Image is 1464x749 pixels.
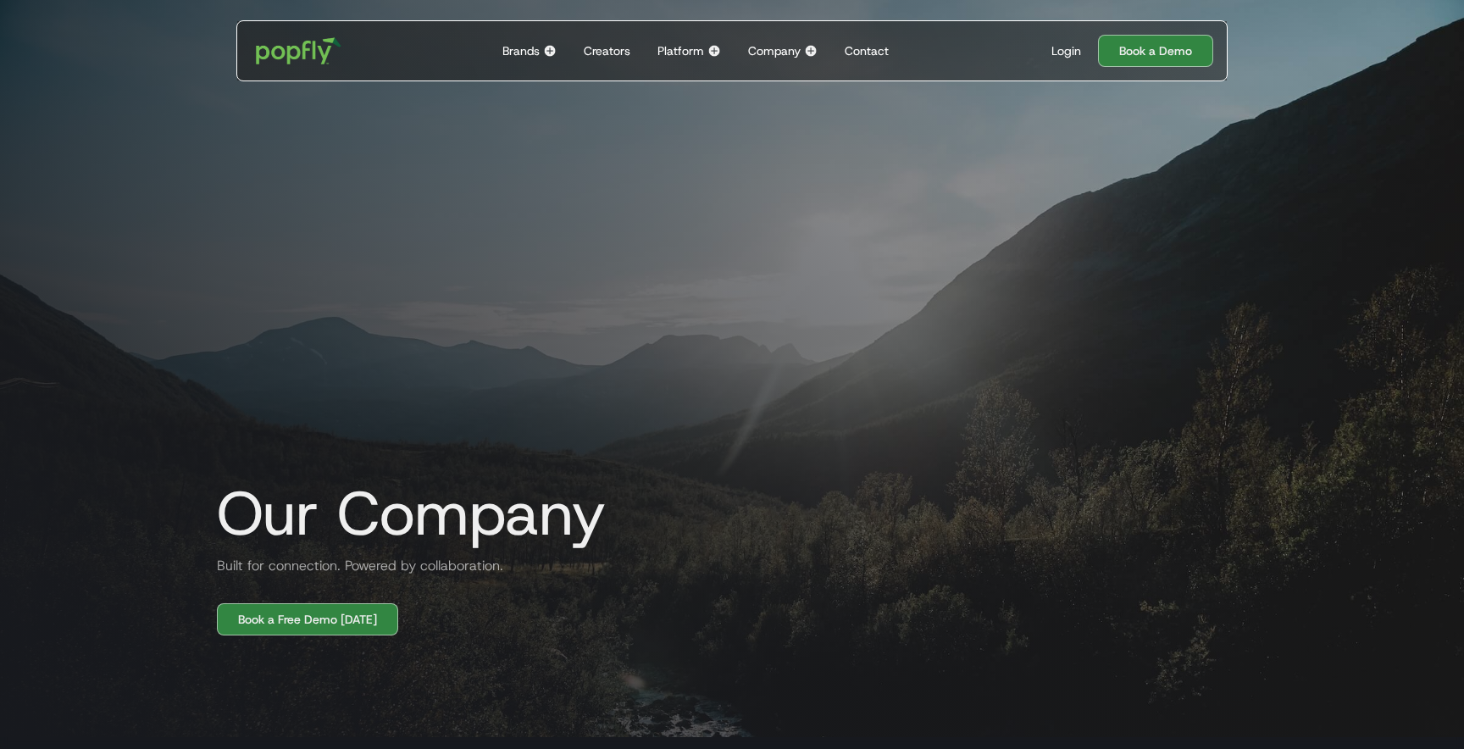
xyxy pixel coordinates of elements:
[584,42,630,59] div: Creators
[217,603,398,635] a: Book a Free Demo [DATE]
[1098,35,1213,67] a: Book a Demo
[657,42,704,59] div: Platform
[1051,42,1081,59] div: Login
[244,25,353,76] a: home
[502,42,540,59] div: Brands
[838,21,896,80] a: Contact
[203,556,503,576] h2: Built for connection. Powered by collaboration.
[1045,42,1088,59] a: Login
[845,42,889,59] div: Contact
[748,42,801,59] div: Company
[203,480,606,547] h1: Our Company
[577,21,637,80] a: Creators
